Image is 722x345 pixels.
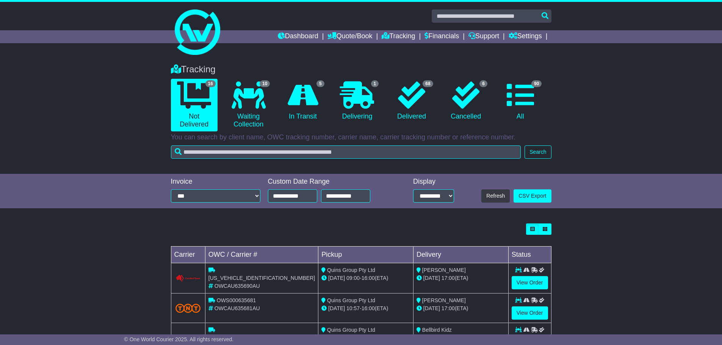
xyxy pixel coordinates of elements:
td: Delivery [413,247,508,263]
span: [DATE] [423,305,440,311]
a: CSV Export [514,189,551,203]
a: Settings [509,30,542,43]
a: Quote/Book [327,30,372,43]
a: 10 Waiting Collection [225,79,272,131]
a: 1 Delivering [334,79,381,123]
span: 17:00 [442,275,455,281]
a: View Order [512,306,548,320]
span: 90 [531,80,542,87]
img: TNT_Domestic.png [175,304,200,313]
span: 16:00 [362,275,375,281]
button: Search [525,145,551,159]
div: Custom Date Range [268,178,390,186]
span: Quins Group Pty Ltd [327,267,375,273]
div: - (ETA) [321,274,410,282]
a: Financials [424,30,459,43]
button: Refresh [481,189,510,203]
div: Display [413,178,454,186]
span: © One World Courier 2025. All rights reserved. [124,336,234,342]
span: 09:00 [346,275,360,281]
a: View Order [512,276,548,289]
span: 6 [479,80,487,87]
span: 68 [423,80,433,87]
span: [DATE] [328,275,345,281]
a: 68 Delivered [388,79,435,123]
span: [US_VEHICLE_IDENTIFICATION_NUMBER] [208,275,315,281]
a: 6 Cancelled [443,79,489,123]
span: [PERSON_NAME] [422,267,466,273]
span: 17:00 [442,305,455,311]
td: Status [508,247,551,263]
a: 90 All [497,79,543,123]
img: Couriers_Please.png [175,275,200,283]
a: Dashboard [278,30,318,43]
span: OWS000635681 [217,297,256,303]
div: - (ETA) [321,304,410,312]
a: 16 Not Delivered [171,79,218,131]
span: 16 [205,80,216,87]
span: 5 [316,80,324,87]
td: OWC / Carrier # [205,247,318,263]
a: Support [468,30,499,43]
p: You can search by client name, OWC tracking number, carrier name, carrier tracking number or refe... [171,133,551,142]
span: 10:57 [346,305,360,311]
td: Carrier [171,247,205,263]
span: OWCAU635690AU [215,283,260,289]
span: 1 [371,80,379,87]
span: [DATE] [328,305,345,311]
span: Quins Group Pty Ltd [327,297,375,303]
span: [PERSON_NAME] [422,297,466,303]
div: (ETA) [417,274,505,282]
span: [DATE] [423,275,440,281]
a: Tracking [382,30,415,43]
span: Quins Group Pty Ltd [327,327,375,333]
div: Tracking [167,64,555,75]
span: OWCAU635681AU [215,305,260,311]
td: Pickup [318,247,413,263]
span: Bellbird Kidz [422,327,452,333]
a: 5 In Transit [279,79,326,123]
div: Invoice [171,178,260,186]
div: (ETA) [417,304,505,312]
span: 16:00 [362,305,375,311]
span: 10 [260,80,270,87]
